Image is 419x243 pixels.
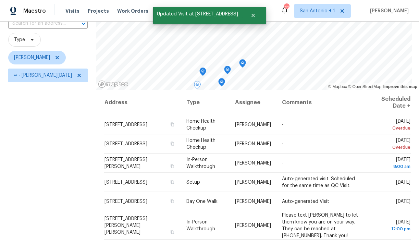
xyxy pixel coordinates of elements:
a: Improve this map [383,84,417,89]
div: Map marker [194,81,201,92]
button: Open [79,19,88,28]
th: Assignee [230,90,276,115]
span: Work Orders [117,8,148,14]
span: Auto-generated visit. Scheduled for the same time as QC Visit. [282,177,355,188]
span: [DATE] [374,157,410,170]
span: [STREET_ADDRESS] [104,180,147,185]
button: Copy Address [169,179,175,185]
span: - [282,142,284,146]
input: Search for an address... [8,18,69,29]
span: [PERSON_NAME] [235,122,271,127]
span: Maestro [23,8,46,14]
span: Please text [PERSON_NAME] to let them know you are on your way. They can be reached at [PHONE_NUM... [282,212,358,238]
span: In-Person Walkthrough [186,219,215,231]
div: Map marker [224,66,231,76]
span: [STREET_ADDRESS] [104,122,147,127]
th: Address [104,90,181,115]
button: Copy Address [169,229,175,235]
div: Overdue [374,125,410,132]
button: Copy Address [169,163,175,169]
button: Copy Address [169,141,175,147]
span: [DATE] [374,219,410,232]
span: [STREET_ADDRESS] [104,142,147,146]
button: Close [242,9,264,22]
span: In-Person Walkthrough [186,157,215,169]
th: Comments [276,90,369,115]
span: Home Health Checkup [186,138,215,150]
a: Mapbox homepage [98,80,128,88]
span: Projects [88,8,109,14]
span: - [282,122,284,127]
span: San Antonio + 1 [300,8,335,14]
div: 8:00 am [374,163,410,170]
span: [PERSON_NAME] [235,199,271,204]
div: 41 [284,4,289,11]
span: [DATE] [374,138,410,151]
div: Map marker [218,78,225,89]
span: ∞ - [PERSON_NAME][DATE] [14,72,72,79]
span: - [282,161,284,166]
span: Visits [65,8,79,14]
span: [STREET_ADDRESS][PERSON_NAME] [104,157,147,169]
span: Auto-generated Visit [282,199,329,204]
span: [PERSON_NAME] [235,180,271,185]
span: Day One Walk [186,199,218,204]
span: Home Health Checkup [186,119,215,131]
div: 12:00 pm [374,225,410,232]
span: [DATE] [396,199,410,204]
span: [PERSON_NAME] [235,223,271,228]
span: [PERSON_NAME] [235,161,271,166]
a: OpenStreetMap [348,84,381,89]
div: Overdue [374,144,410,151]
button: Copy Address [169,121,175,127]
div: Map marker [239,59,246,70]
a: Mapbox [328,84,347,89]
span: [STREET_ADDRESS] [104,199,147,204]
span: [PERSON_NAME] [14,54,50,61]
span: [PERSON_NAME] [367,8,409,14]
div: Map marker [199,68,206,78]
span: Type [14,36,25,43]
span: Updated Visit at [STREET_ADDRESS] [153,7,242,21]
span: [DATE] [374,119,410,132]
span: [PERSON_NAME] [235,142,271,146]
span: Setup [186,180,200,185]
button: Copy Address [169,198,175,204]
th: Type [181,90,230,115]
span: [DATE] [396,180,410,185]
th: Scheduled Date ↑ [368,90,411,115]
span: [STREET_ADDRESS][PERSON_NAME][PERSON_NAME] [104,216,147,234]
